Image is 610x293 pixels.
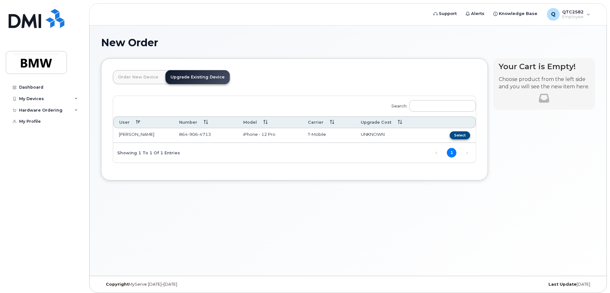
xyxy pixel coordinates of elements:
div: [DATE] [430,282,595,287]
p: Choose product from the left side and you will see the new item here. [499,76,589,91]
td: [PERSON_NAME] [113,128,173,143]
input: Search: [409,100,476,112]
strong: Copyright [106,282,129,287]
a: Next [462,148,472,158]
th: Number: activate to sort column ascending [173,116,237,128]
th: Upgrade Cost: activate to sort column ascending [355,116,429,128]
label: Search: [387,96,476,114]
div: MyServe [DATE]–[DATE] [101,282,266,287]
a: Previous [432,148,441,158]
span: UNKNOWN [361,132,385,137]
td: T-Mobile [302,128,355,143]
h4: Your Cart is Empty! [499,62,589,71]
th: User: activate to sort column descending [113,116,173,128]
th: Model: activate to sort column ascending [237,116,302,128]
a: Upgrade Existing Device [165,70,230,84]
strong: Last Update [548,282,577,287]
th: Carrier: activate to sort column ascending [302,116,355,128]
span: 864 [179,132,211,137]
h1: New Order [101,37,595,48]
div: Showing 1 to 1 of 1 entries [113,147,180,158]
iframe: Messenger Launcher [582,265,605,288]
button: Select [450,131,470,139]
span: 906 [188,132,198,137]
span: 4713 [198,132,211,137]
a: Order New Device [113,70,163,84]
a: 1 [447,148,456,157]
td: iPhone - 12 Pro [237,128,302,143]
